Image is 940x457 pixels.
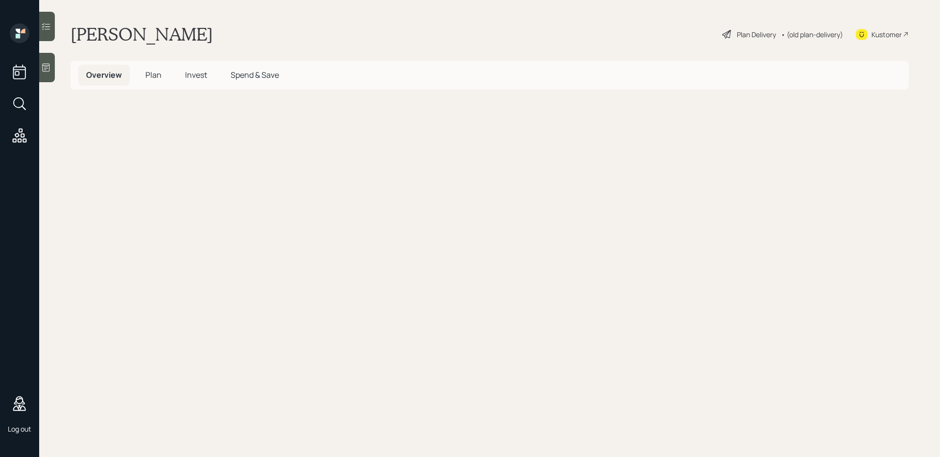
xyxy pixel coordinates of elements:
span: Spend & Save [231,69,279,80]
div: Log out [8,424,31,434]
span: Plan [145,69,162,80]
span: Overview [86,69,122,80]
span: Invest [185,69,207,80]
h1: [PERSON_NAME] [70,23,213,45]
div: Kustomer [871,29,902,40]
div: • (old plan-delivery) [781,29,843,40]
div: Plan Delivery [737,29,776,40]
